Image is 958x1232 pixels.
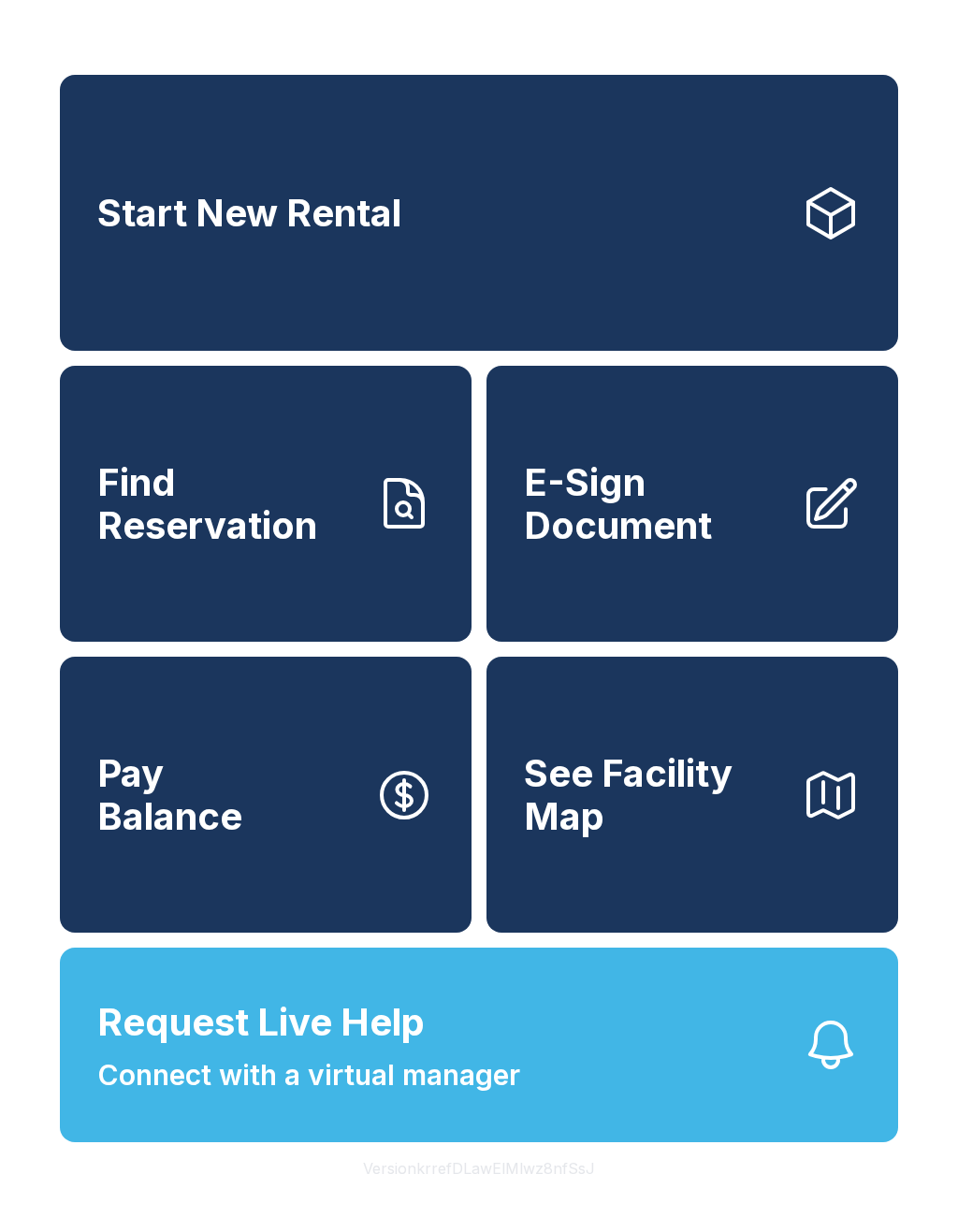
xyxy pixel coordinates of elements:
[60,948,898,1142] button: Request Live HelpConnect with a virtual manager
[60,75,898,351] a: Start New Rental
[524,752,786,837] span: See Facility Map
[486,366,898,642] a: E-Sign Document
[60,366,472,642] a: Find Reservation
[97,192,401,235] span: Start New Rental
[60,657,472,933] button: PayBalance
[97,1054,520,1096] span: Connect with a virtual manager
[486,657,898,933] button: See Facility Map
[97,461,359,546] span: Find Reservation
[524,461,786,546] span: E-Sign Document
[97,994,425,1051] span: Request Live Help
[97,752,242,837] span: Pay Balance
[348,1142,610,1195] button: VersionkrrefDLawElMlwz8nfSsJ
